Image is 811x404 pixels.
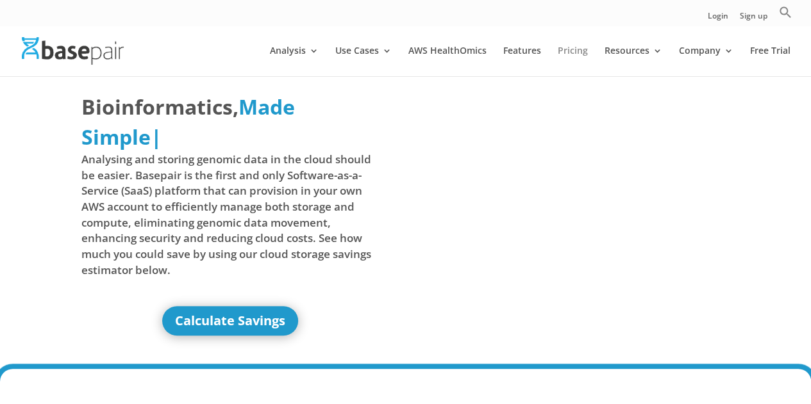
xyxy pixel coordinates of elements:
a: Pricing [558,46,588,76]
a: Search Icon Link [779,6,792,26]
a: AWS HealthOmics [408,46,487,76]
a: Features [503,46,541,76]
span: Bioinformatics, [81,92,238,122]
span: | [151,123,162,150]
a: Free Trial [750,46,790,76]
svg: Search [779,6,792,19]
a: Sign up [740,12,767,26]
a: Use Cases [335,46,392,76]
a: Calculate Savings [162,306,298,335]
img: Basepair [22,37,124,65]
a: Login [708,12,728,26]
iframe: Basepair - NGS Analysis Simplified [414,92,712,260]
span: Analysing and storing genomic data in the cloud should be easier. Basepair is the first and only ... [81,152,380,278]
a: Resources [605,46,662,76]
span: Made Simple [81,93,295,150]
a: Company [679,46,733,76]
a: Analysis [270,46,319,76]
